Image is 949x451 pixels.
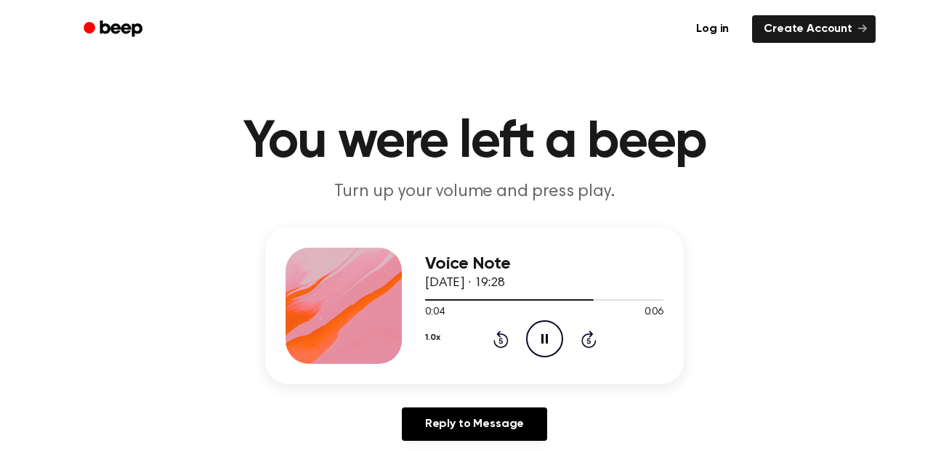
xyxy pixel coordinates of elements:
[102,116,847,168] h1: You were left a beep
[425,277,505,290] span: [DATE] · 19:28
[752,15,876,43] a: Create Account
[73,15,156,44] a: Beep
[402,407,547,441] a: Reply to Message
[645,305,663,320] span: 0:06
[425,305,444,320] span: 0:04
[195,180,754,204] p: Turn up your volume and press play.
[425,325,440,350] button: 1.0x
[425,254,663,274] h3: Voice Note
[682,12,743,46] a: Log in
